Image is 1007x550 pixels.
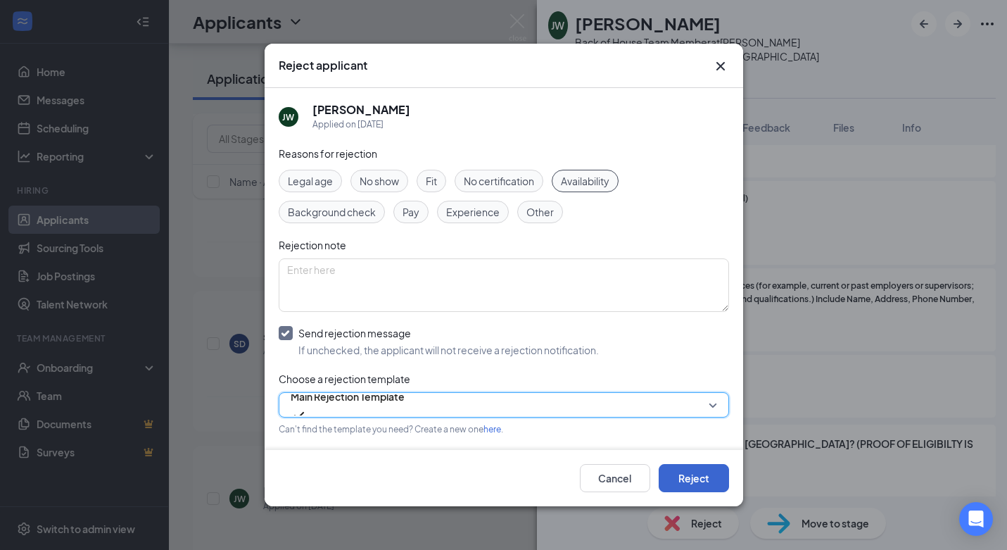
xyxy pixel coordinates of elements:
div: Applied on [DATE] [312,118,410,132]
h5: [PERSON_NAME] [312,102,410,118]
span: Fit [426,173,437,189]
svg: Cross [712,58,729,75]
span: Can't find the template you need? Create a new one . [279,424,503,435]
span: Reasons for rejection [279,147,377,160]
div: Open Intercom Messenger [959,502,993,536]
span: Choose a rejection template [279,373,410,385]
span: Legal age [288,173,333,189]
span: No certification [464,173,534,189]
button: Reject [659,464,729,492]
span: Main Rejection Template [291,386,405,407]
a: here [483,424,501,435]
svg: Checkmark [291,407,308,424]
span: Availability [561,173,609,189]
h3: Reject applicant [279,58,367,73]
div: JW [282,111,294,123]
span: Rejection note [279,239,346,251]
button: Cancel [580,464,650,492]
span: Other [526,204,554,220]
span: Pay [403,204,419,220]
span: Experience [446,204,500,220]
button: Close [712,58,729,75]
span: No show [360,173,399,189]
span: Background check [288,204,376,220]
